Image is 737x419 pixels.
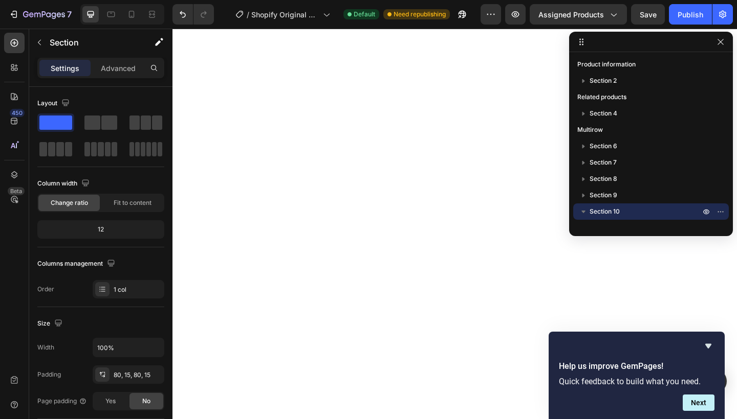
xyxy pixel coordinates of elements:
iframe: Design area [172,29,737,419]
span: Section 6 [590,141,617,151]
h2: Help us improve GemPages! [559,360,714,373]
span: Multirow [577,125,603,135]
div: Help us improve GemPages! [559,340,714,411]
span: Fit to content [114,198,151,207]
button: Next question [683,394,714,411]
div: 1 col [114,285,162,294]
span: Change ratio [51,198,88,207]
p: Section [50,36,134,49]
span: Shopify Original Product Template [251,9,319,20]
span: Need republishing [394,10,446,19]
span: Section 2 [590,76,617,86]
button: Assigned Products [530,4,627,25]
div: Padding [37,370,61,379]
div: Beta [8,187,25,195]
span: Column [600,223,622,233]
button: Save [631,4,665,25]
button: Hide survey [702,340,714,352]
div: 450 [10,109,25,117]
span: Product information [577,59,636,69]
div: Publish [678,9,703,20]
div: Layout [37,97,72,110]
span: Save [640,10,657,19]
p: Advanced [101,63,136,74]
span: Assigned Products [538,9,604,20]
span: Yes [105,397,116,406]
p: Settings [51,63,79,74]
span: Section 8 [590,174,617,184]
div: Columns management [37,257,117,271]
span: / [247,9,249,20]
p: 7 [67,8,72,20]
div: Order [37,285,54,294]
span: Section 10 [590,206,620,217]
div: Width [37,343,54,352]
span: No [142,397,150,406]
div: Size [37,317,64,331]
div: Page padding [37,397,87,406]
div: Column width [37,177,92,191]
div: Undo/Redo [172,4,214,25]
p: Quick feedback to build what you need. [559,377,714,386]
span: Section 7 [590,157,617,168]
span: Default [354,10,375,19]
button: Publish [669,4,712,25]
input: Auto [93,338,164,357]
span: Section 4 [590,108,617,119]
button: 7 [4,4,76,25]
div: 80, 15, 80, 15 [114,370,162,380]
span: Section 9 [590,190,617,200]
div: 12 [39,222,162,237]
span: Related products [577,92,626,102]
